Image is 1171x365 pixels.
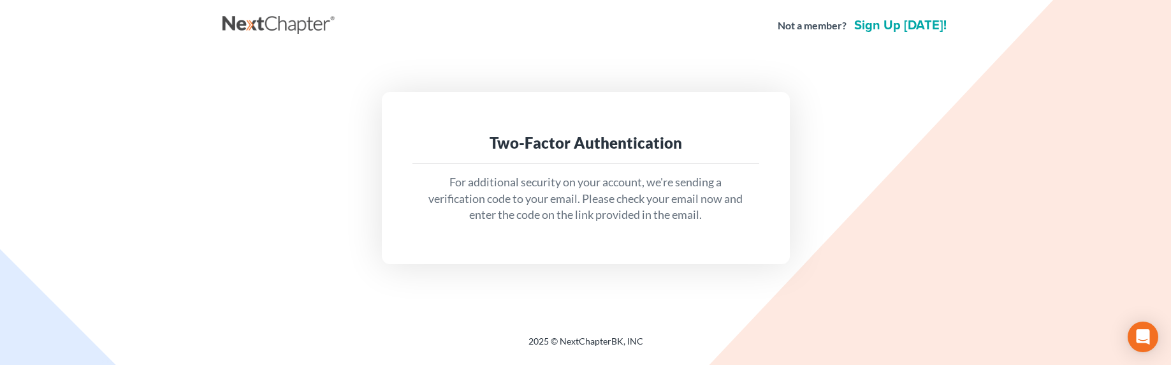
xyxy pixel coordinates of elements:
[852,19,949,32] a: Sign up [DATE]!
[778,19,847,33] strong: Not a member?
[423,133,749,153] div: Two-Factor Authentication
[1128,322,1158,352] div: Open Intercom Messenger
[222,335,949,358] div: 2025 © NextChapterBK, INC
[423,174,749,223] p: For additional security on your account, we're sending a verification code to your email. Please ...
